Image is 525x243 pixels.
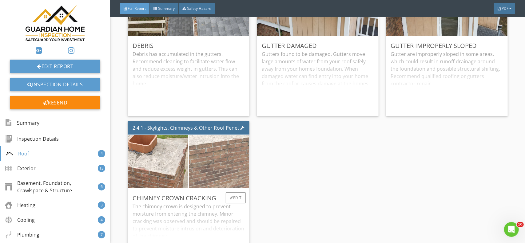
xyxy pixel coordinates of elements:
div: 2.4.1 - Skylights, Chimneys & Other Roof Penetrations [133,124,239,131]
div: 13 [98,165,105,172]
img: Guardian_Home_Inspection.png [26,5,85,41]
div: Roof [6,150,29,157]
div: Debris [133,41,245,50]
div: Resend [10,96,100,109]
span: 10 [517,222,524,227]
div: 7 [98,231,105,238]
a: Edit Report [10,60,100,73]
div: Exterior [5,165,36,172]
div: Cooling [5,216,35,224]
div: Summary [5,118,39,128]
div: Edit [226,192,246,203]
div: Plumbing [5,231,39,238]
div: Basement, Foundation, Crawlspace & Structure [5,179,98,194]
span: PDF [502,6,508,11]
iframe: Intercom live chat [504,222,519,237]
div: Gutter Damaged [262,41,374,50]
div: 6 [98,183,105,190]
div: Gutter Improperly Sloped [391,41,503,50]
img: photo.jpg [188,95,250,229]
div: 3 [98,202,105,209]
div: 4 [98,216,105,224]
span: Summary [158,6,175,11]
a: Inspection Details [10,78,100,91]
div: Heating [5,202,35,209]
div: Inspection Details [5,135,59,143]
span: Safety Hazard [187,6,211,11]
div: Chimney Crown Cracking [133,194,245,203]
span: Full Report [128,6,146,11]
img: photo.jpg [127,95,189,229]
div: 4 [98,150,105,157]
